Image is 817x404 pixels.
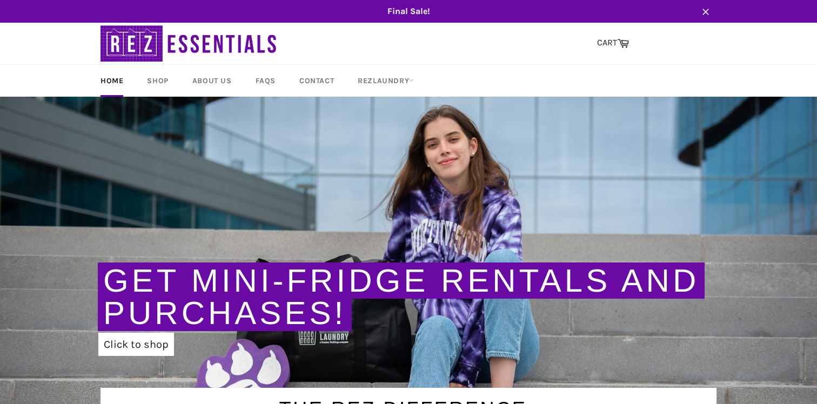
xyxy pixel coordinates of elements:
[182,65,243,97] a: About Us
[289,65,345,97] a: Contact
[347,65,425,97] a: RezLaundry
[98,333,174,356] a: Click to shop
[90,65,134,97] a: Home
[101,23,279,64] img: RezEssentials
[103,262,699,331] a: Get Mini-Fridge Rentals and Purchases!
[245,65,286,97] a: FAQs
[136,65,179,97] a: Shop
[592,32,634,55] a: CART
[90,5,727,17] span: Final Sale!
